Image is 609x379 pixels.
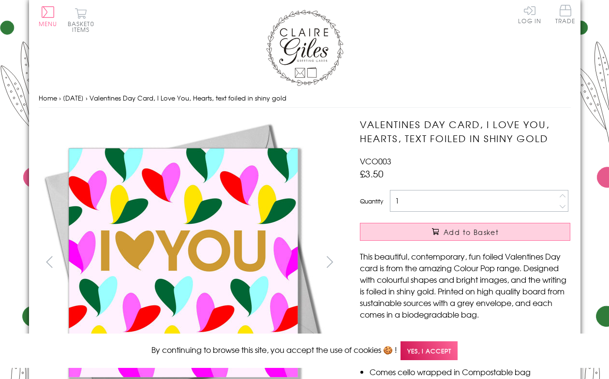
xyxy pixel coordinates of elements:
[370,366,570,378] li: Comes cello wrapped in Compostable bag
[39,88,571,108] nav: breadcrumbs
[39,251,60,273] button: prev
[360,223,570,241] button: Add to Basket
[72,19,94,34] span: 0 items
[360,197,383,205] label: Quantity
[39,6,58,27] button: Menu
[39,93,57,102] a: Home
[370,331,570,343] li: Dimensions: 150mm x 150mm
[401,341,458,360] span: Yes, I accept
[444,227,499,237] span: Add to Basket
[360,155,391,167] span: VCO003
[360,250,570,320] p: This beautiful, contemporary, fun foiled Valentines Day card is from the amazing Colour Pop range...
[360,117,570,146] h1: Valentines Day Card, I Love You, Hearts, text foiled in shiny gold
[39,19,58,28] span: Menu
[555,5,576,26] a: Trade
[518,5,541,24] a: Log In
[89,93,286,102] span: Valentines Day Card, I Love You, Hearts, text foiled in shiny gold
[360,167,384,180] span: £3.50
[319,251,341,273] button: next
[266,10,343,86] img: Claire Giles Greetings Cards
[68,8,94,32] button: Basket0 items
[555,5,576,24] span: Trade
[59,93,61,102] span: ›
[86,93,88,102] span: ›
[63,93,84,102] a: [DATE]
